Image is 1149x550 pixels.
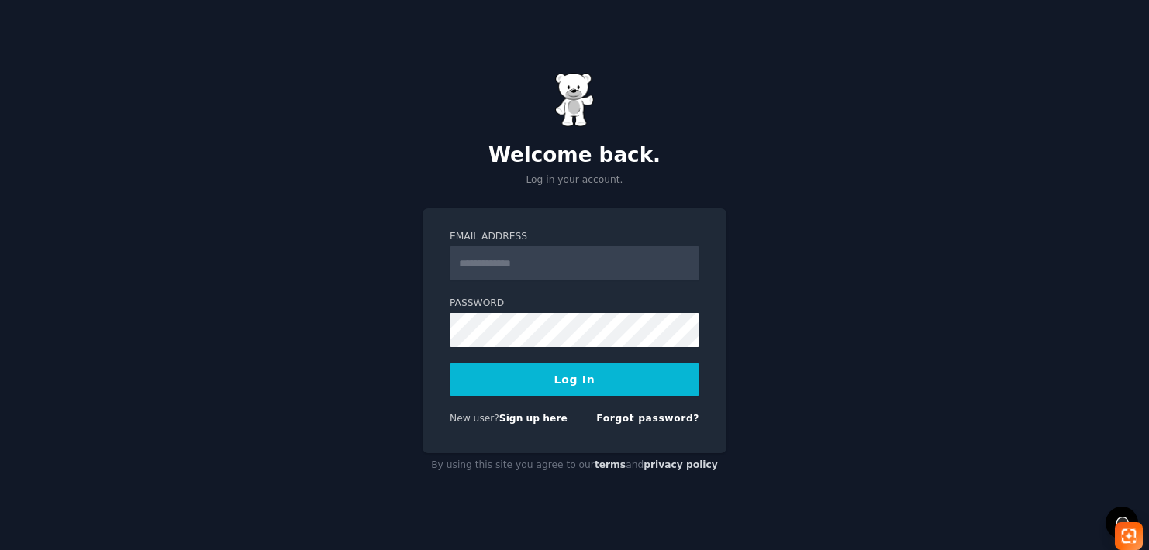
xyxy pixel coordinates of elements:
[595,459,626,470] a: terms
[423,174,726,187] p: Log in your account.
[555,73,594,127] img: Gummy Bear
[596,413,699,424] a: Forgot password?
[644,459,718,470] a: privacy policy
[499,413,568,424] a: Sign up here
[423,143,726,168] h2: Welcome back.
[450,413,499,424] span: New user?
[450,297,699,311] label: Password
[423,453,726,478] div: By using this site you agree to our and
[450,230,699,244] label: Email Address
[450,363,699,396] button: Log In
